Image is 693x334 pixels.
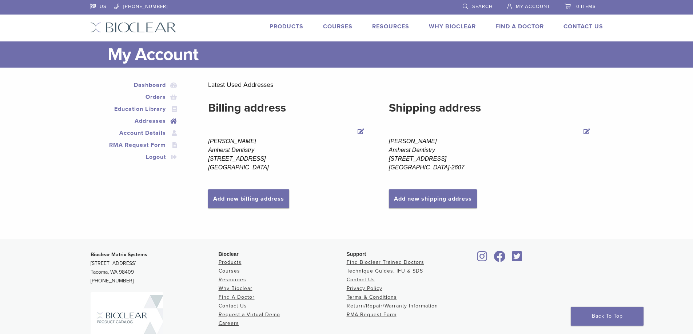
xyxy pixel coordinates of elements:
address: [PERSON_NAME] Amherst Dentistry [STREET_ADDRESS] [GEOGRAPHIC_DATA]-2607 [389,137,592,172]
a: RMA Request Form [92,141,178,149]
a: Find A Doctor [495,23,544,30]
a: Resources [372,23,409,30]
a: Find A Doctor [219,294,255,300]
span: Bioclear [219,251,239,257]
span: Support [347,251,366,257]
h2: Billing address [208,99,366,117]
a: Find Bioclear Trained Doctors [347,259,424,265]
a: Privacy Policy [347,285,382,291]
a: Orders [92,93,178,101]
a: Edit Shipping address [582,127,592,137]
a: Courses [219,268,240,274]
p: Latest Used Addresses [208,79,592,90]
a: Dashboard [92,81,178,89]
img: Bioclear [90,22,176,33]
a: Products [219,259,242,265]
a: Add new billing address [208,189,289,208]
a: Bioclear [475,255,490,262]
strong: Bioclear Matrix Systems [91,251,147,258]
span: Search [472,4,493,9]
a: Education Library [92,105,178,113]
a: Contact Us [347,277,375,283]
a: Return/Repair/Warranty Information [347,303,438,309]
a: Account Details [92,129,178,137]
span: My Account [516,4,550,9]
address: [PERSON_NAME] Amherst Dentistry [STREET_ADDRESS] [GEOGRAPHIC_DATA] [208,137,366,172]
nav: Account pages [90,79,179,172]
a: RMA Request Form [347,311,397,318]
a: Careers [219,320,239,326]
p: [STREET_ADDRESS] Tacoma, WA 98409 [PHONE_NUMBER] [91,250,219,285]
a: Bioclear [491,255,508,262]
h1: My Account [108,41,603,68]
a: Bioclear [510,255,525,262]
a: Addresses [92,117,178,125]
a: Resources [219,277,246,283]
a: Contact Us [219,303,247,309]
span: 0 items [576,4,596,9]
a: Contact Us [563,23,603,30]
a: Add new shipping address [389,189,477,208]
a: Logout [92,153,178,161]
a: Why Bioclear [429,23,476,30]
a: Request a Virtual Demo [219,311,280,318]
a: Technique Guides, IFU & SDS [347,268,423,274]
a: Products [270,23,303,30]
a: Back To Top [571,307,644,326]
a: Edit Billing address [356,127,366,137]
h2: Shipping address [389,99,592,117]
a: Why Bioclear [219,285,252,291]
a: Terms & Conditions [347,294,397,300]
a: Courses [323,23,353,30]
